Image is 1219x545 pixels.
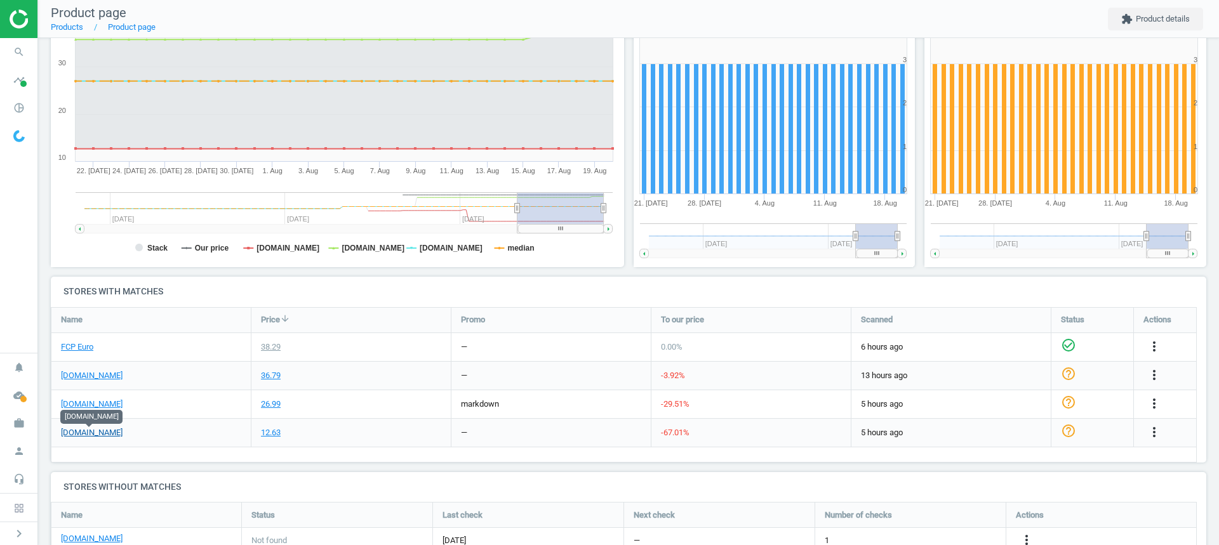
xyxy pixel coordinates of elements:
[61,370,123,381] a: [DOMAIN_NAME]
[61,509,83,521] span: Name
[51,22,83,32] a: Products
[60,410,123,424] div: [DOMAIN_NAME]
[58,59,66,67] text: 30
[61,533,123,544] a: [DOMAIN_NAME]
[51,277,1206,306] h4: Stores with matches
[1046,199,1065,207] tspan: 4. Aug
[634,199,667,207] tspan: 21. [DATE]
[13,130,25,142] img: wGWNvw8QSZomAAAAABJRU5ErkJggg==
[511,167,535,174] tspan: 15. Aug
[108,22,156,32] a: Product page
[342,244,404,253] tspan: [DOMAIN_NAME]
[461,314,485,325] span: Promo
[873,199,896,207] tspan: 18. Aug
[51,472,1206,502] h4: Stores without matches
[220,167,253,174] tspan: 30. [DATE]
[10,10,100,29] img: ajHJNr6hYgQAAAAASUVORK5CYII=
[461,370,467,381] div: —
[261,314,280,325] span: Price
[902,99,906,107] text: 2
[420,244,483,253] tspan: [DOMAIN_NAME]
[688,199,721,207] tspan: 28. [DATE]
[1016,509,1044,521] span: Actions
[661,371,685,380] span: -3.92 %
[902,143,906,150] text: 1
[51,5,126,20] span: Product page
[58,107,66,114] text: 20
[978,199,1012,207] tspan: 28. [DATE]
[298,167,318,174] tspan: 3. Aug
[7,40,31,64] i: search
[334,167,354,174] tspan: 5. Aug
[11,526,27,541] i: chevron_right
[1194,143,1197,150] text: 1
[661,399,689,409] span: -29.51 %
[1147,339,1162,355] button: more_vert
[61,427,123,438] a: [DOMAIN_NAME]
[3,525,35,542] button: chevron_right
[280,313,290,324] i: arrow_downward
[634,509,675,521] span: Next check
[406,167,425,174] tspan: 9. Aug
[7,68,31,92] i: timeline
[754,199,774,207] tspan: 4. Aug
[1194,56,1197,63] text: 3
[583,167,606,174] tspan: 19. Aug
[149,167,182,174] tspan: 26. [DATE]
[461,341,467,353] div: —
[1143,314,1171,325] span: Actions
[813,199,836,207] tspan: 11. Aug
[1061,338,1076,353] i: check_circle_outline
[861,427,1041,438] span: 5 hours ago
[1104,199,1128,207] tspan: 11. Aug
[1121,13,1133,25] i: extension
[77,167,110,174] tspan: 22. [DATE]
[1164,199,1188,207] tspan: 18. Aug
[1147,396,1162,411] i: more_vert
[902,186,906,194] text: 0
[861,341,1041,353] span: 6 hours ago
[263,167,283,174] tspan: 1. Aug
[1061,423,1076,438] i: help_outline
[261,370,281,381] div: 36.79
[61,314,83,325] span: Name
[112,167,146,174] tspan: 24. [DATE]
[1147,339,1162,354] i: more_vert
[1061,366,1076,381] i: help_outline
[825,509,892,521] span: Number of checks
[1194,186,1197,194] text: 0
[1147,367,1162,384] button: more_vert
[7,96,31,120] i: pie_chart_outlined
[61,398,123,410] a: [DOMAIN_NAME]
[1147,424,1162,441] button: more_vert
[370,167,390,174] tspan: 7. Aug
[902,56,906,63] text: 3
[440,167,463,174] tspan: 11. Aug
[1147,367,1162,383] i: more_vert
[251,509,275,521] span: Status
[261,427,281,438] div: 12.63
[547,167,571,174] tspan: 17. Aug
[925,199,959,207] tspan: 21. [DATE]
[261,398,281,410] div: 26.99
[661,314,704,325] span: To our price
[7,383,31,407] i: cloud_done
[1108,8,1203,30] button: extensionProduct details
[1061,314,1084,325] span: Status
[461,399,499,409] span: markdown
[661,342,683,351] span: 0.00 %
[861,398,1041,410] span: 5 hours ago
[184,167,218,174] tspan: 28. [DATE]
[861,314,893,325] span: Scanned
[1147,424,1162,440] i: more_vert
[443,509,483,521] span: Last check
[7,411,31,435] i: work
[661,428,689,437] span: -67.01 %
[256,244,319,253] tspan: [DOMAIN_NAME]
[61,341,93,353] a: FCP Euro
[1194,99,1197,107] text: 2
[507,244,534,253] tspan: median
[461,427,467,438] div: —
[195,244,229,253] tspan: Our price
[7,355,31,379] i: notifications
